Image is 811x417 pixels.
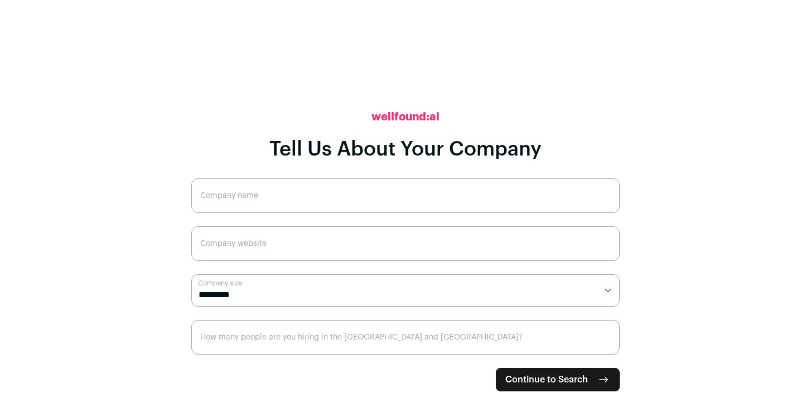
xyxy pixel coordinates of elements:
h2: wellfound:ai [371,109,440,125]
h1: Tell Us About Your Company [269,138,542,161]
input: How many people are you hiring in the US and Canada? [191,320,620,355]
input: Company website [191,226,620,261]
input: Company name [191,178,620,213]
span: Continue to Search [505,373,588,386]
button: Continue to Search [496,368,620,391]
